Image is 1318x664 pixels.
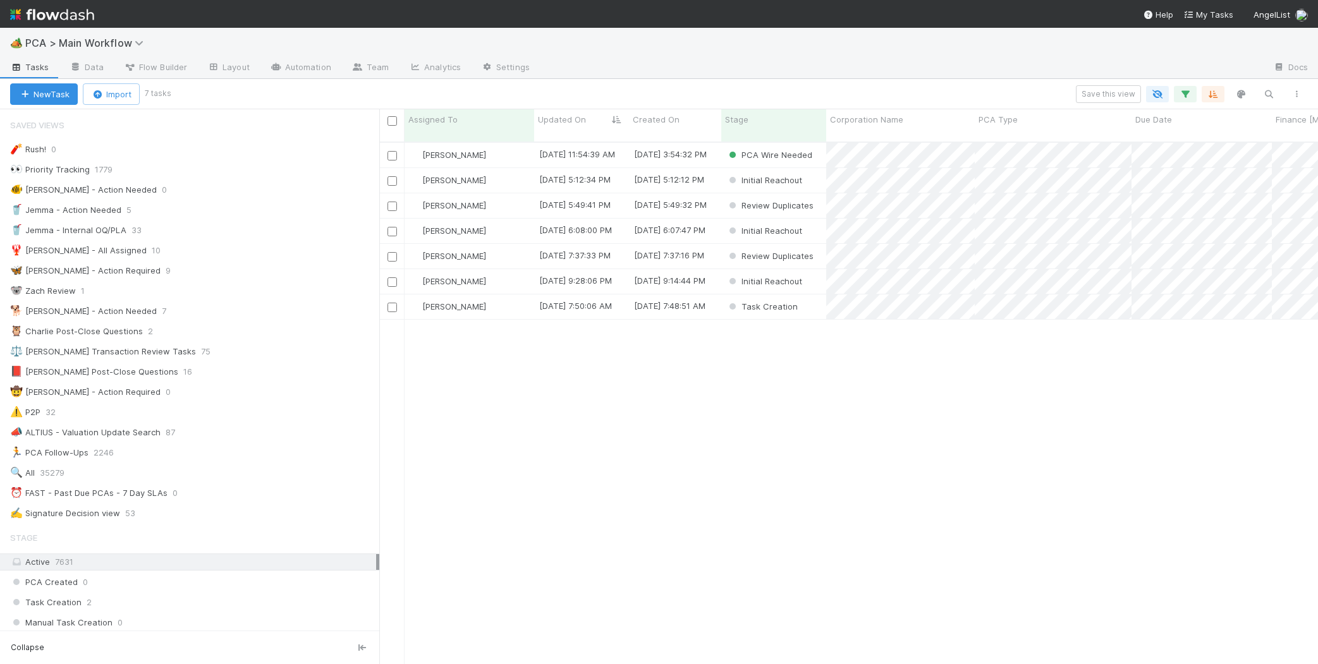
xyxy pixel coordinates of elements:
[410,275,486,287] div: [PERSON_NAME]
[410,226,420,236] img: avatar_2bce2475-05ee-46d3-9413-d3901f5fa03f.png
[201,344,223,359] span: 75
[10,222,126,238] div: Jemma - Internal OQ/PLA
[10,406,23,417] span: ⚠️
[10,243,147,258] div: [PERSON_NAME] - All Assigned
[95,162,125,178] span: 1779
[10,305,23,316] span: 🐕
[410,251,420,261] img: avatar_2bce2475-05ee-46d3-9413-d3901f5fa03f.png
[410,224,486,237] div: [PERSON_NAME]
[260,58,341,78] a: Automation
[726,300,798,313] div: Task Creation
[10,595,82,610] span: Task Creation
[422,200,486,210] span: [PERSON_NAME]
[166,425,188,440] span: 87
[166,384,183,400] span: 0
[726,175,802,185] span: Initial Reachout
[10,445,88,461] div: PCA Follow-Ups
[10,386,23,397] span: 🤠
[726,174,802,186] div: Initial Reachout
[10,244,23,255] span: 🦞
[634,249,704,262] div: [DATE] 7:37:16 PM
[726,148,812,161] div: PCA Wire Needed
[634,299,705,312] div: [DATE] 7:48:51 AM
[410,148,486,161] div: [PERSON_NAME]
[10,143,23,154] span: 🧨
[726,226,802,236] span: Initial Reachout
[10,263,161,279] div: [PERSON_NAME] - Action Required
[10,525,37,550] span: Stage
[55,557,73,567] span: 7631
[83,574,88,590] span: 0
[166,263,183,279] span: 9
[471,58,540,78] a: Settings
[59,58,114,78] a: Data
[387,227,397,236] input: Toggle Row Selected
[10,384,161,400] div: [PERSON_NAME] - Action Required
[341,58,399,78] a: Team
[10,204,23,215] span: 🥤
[40,465,77,481] span: 35279
[152,243,173,258] span: 10
[83,83,140,105] button: Import
[162,303,179,319] span: 7
[10,265,23,275] span: 🦋
[634,198,707,211] div: [DATE] 5:49:32 PM
[399,58,471,78] a: Analytics
[410,301,420,311] img: avatar_2bce2475-05ee-46d3-9413-d3901f5fa03f.png
[634,173,704,186] div: [DATE] 5:12:12 PM
[10,162,90,178] div: Priority Tracking
[10,425,161,440] div: ALTIUS - Valuation Update Search
[10,465,35,481] div: All
[46,404,68,420] span: 32
[125,505,148,521] span: 53
[10,37,23,48] span: 🏕️
[408,113,458,126] span: Assigned To
[539,198,611,211] div: [DATE] 5:49:41 PM
[114,58,197,78] a: Flow Builder
[11,642,44,653] span: Collapse
[634,224,705,236] div: [DATE] 6:07:47 PM
[81,283,97,299] span: 1
[10,283,76,299] div: Zach Review
[387,202,397,211] input: Toggle Row Selected
[1183,9,1233,20] span: My Tasks
[387,252,397,262] input: Toggle Row Selected
[10,364,178,380] div: [PERSON_NAME] Post-Close Questions
[726,250,814,262] div: Review Duplicates
[726,251,814,261] span: Review Duplicates
[145,88,171,99] small: 7 tasks
[10,485,168,501] div: FAST - Past Due PCAs - 7 Day SLAs
[539,249,611,262] div: [DATE] 7:37:33 PM
[726,150,812,160] span: PCA Wire Needed
[10,467,23,478] span: 🔍
[1076,85,1141,103] button: Save this view
[633,113,680,126] span: Created On
[410,200,420,210] img: avatar_2bce2475-05ee-46d3-9413-d3901f5fa03f.png
[634,274,705,287] div: [DATE] 9:14:44 PM
[25,37,150,49] span: PCA > Main Workflow
[10,224,23,235] span: 🥤
[726,276,802,286] span: Initial Reachout
[10,404,40,420] div: P2P
[10,202,121,218] div: Jemma - Action Needed
[979,113,1018,126] span: PCA Type
[410,300,486,313] div: [PERSON_NAME]
[539,224,612,236] div: [DATE] 6:08:00 PM
[10,487,23,498] span: ⏰
[410,199,486,212] div: [PERSON_NAME]
[539,299,612,312] div: [DATE] 7:50:06 AM
[148,323,166,339] span: 2
[387,116,397,126] input: Toggle All Rows Selected
[10,142,46,157] div: Rush!
[10,182,157,198] div: [PERSON_NAME] - Action Needed
[10,447,23,457] span: 🏃
[87,595,92,610] span: 2
[1143,8,1173,21] div: Help
[131,222,154,238] span: 33
[410,175,420,185] img: avatar_2bce2475-05ee-46d3-9413-d3901f5fa03f.png
[410,174,486,186] div: [PERSON_NAME]
[1183,8,1233,21] a: My Tasks
[422,251,486,261] span: [PERSON_NAME]
[197,58,260,78] a: Layout
[10,4,94,25] img: logo-inverted-e16ddd16eac7371096b0.svg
